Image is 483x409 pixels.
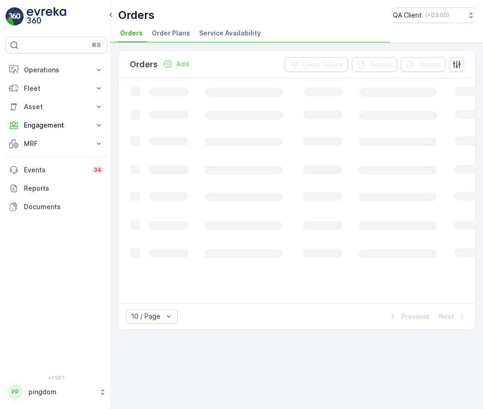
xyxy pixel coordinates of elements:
[370,60,391,69] p: Export
[6,179,107,198] a: Reports
[24,139,89,148] p: MRF
[24,65,89,75] p: Operations
[6,7,24,26] img: logo
[425,12,449,19] p: ( +03:00 )
[6,116,107,134] button: Engagement
[29,387,94,397] p: pingdom
[118,8,155,23] p: Orders
[303,60,343,69] p: Clear Filters
[92,41,101,49] p: ⌘B
[6,161,107,179] a: Events34
[387,311,431,322] button: Previous
[393,7,476,23] button: QA Client(+03:00)
[24,102,89,111] p: Asset
[6,375,107,380] span: v 1.50.1
[6,198,107,216] a: Documents
[8,385,23,399] div: PP
[6,79,107,98] button: Fleet
[24,184,103,193] p: Reports
[352,57,397,72] button: Export
[160,58,193,70] button: Add
[401,312,430,321] p: Previous
[6,134,107,153] button: MRF
[152,29,190,38] span: Order Plans
[6,98,107,116] button: Asset
[27,7,66,26] img: logo_light-DOdMpM7g.png
[130,58,158,71] p: Orders
[419,60,440,69] p: Import
[438,311,468,322] button: Next
[120,29,143,38] span: Orders
[199,29,261,38] span: Service Availability
[24,121,89,130] p: Engagement
[6,382,107,402] button: PPpingdom
[24,202,103,211] p: Documents
[401,57,446,72] button: Import
[176,59,189,69] p: Add
[439,312,454,321] p: Next
[284,57,348,72] button: Clear Filters
[24,165,86,175] p: Events
[6,61,107,79] button: Operations
[393,11,422,20] p: QA Client
[94,166,102,174] p: 34
[24,84,89,93] p: Fleet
